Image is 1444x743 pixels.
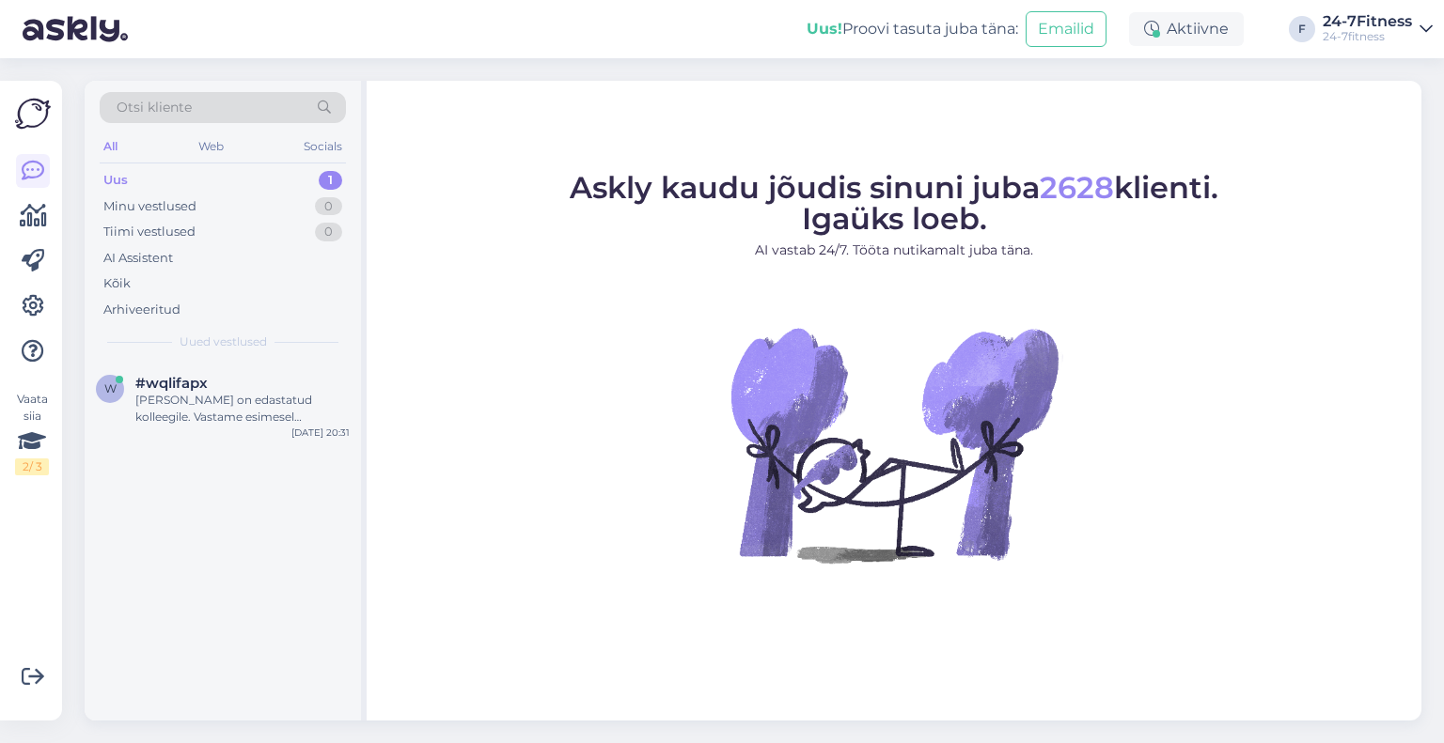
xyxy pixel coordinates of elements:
div: Uus [103,171,128,190]
p: AI vastab 24/7. Tööta nutikamalt juba täna. [570,240,1218,260]
span: Askly kaudu jõudis sinuni juba klienti. Igaüks loeb. [570,169,1218,237]
span: 2628 [1040,169,1114,206]
div: Proovi tasuta juba täna: [807,18,1018,40]
a: 24-7Fitness24-7fitness [1323,14,1433,44]
img: Askly Logo [15,96,51,132]
div: 24-7fitness [1323,29,1412,44]
b: Uus! [807,20,842,38]
div: 1 [319,171,342,190]
div: Vaata siia [15,391,49,475]
span: Uued vestlused [180,333,267,350]
div: Tiimi vestlused [103,223,196,241]
div: F [1289,16,1315,42]
img: No Chat active [725,275,1063,613]
button: Emailid [1026,11,1107,47]
span: w [104,381,117,395]
span: Otsi kliente [117,98,192,117]
div: AI Assistent [103,249,173,268]
div: 0 [315,223,342,241]
div: Web [195,134,228,159]
div: Arhiveeritud [103,301,180,319]
div: [PERSON_NAME] on edastatud kolleegile. Vastame esimesel võimalusel. [135,392,350,426]
div: 24-7Fitness [1323,14,1412,29]
div: Kõik [103,274,131,293]
span: #wqlifapx [135,375,208,392]
div: 2 / 3 [15,458,49,475]
div: Aktiivne [1129,12,1244,46]
div: All [100,134,121,159]
div: Minu vestlused [103,197,196,216]
div: Socials [300,134,346,159]
div: [DATE] 20:31 [291,426,350,440]
div: 0 [315,197,342,216]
